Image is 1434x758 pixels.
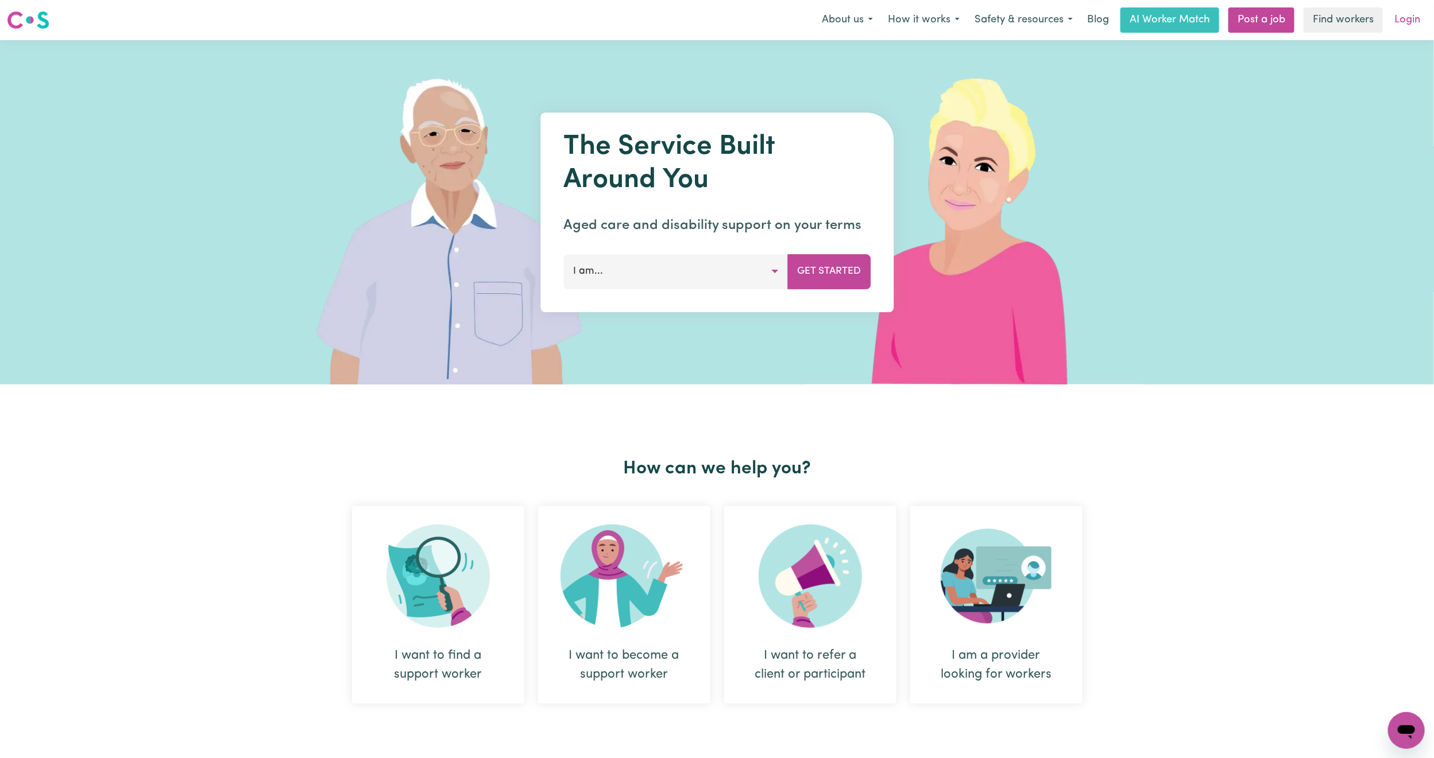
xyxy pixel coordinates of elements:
[563,215,871,236] p: Aged care and disability support on your terms
[561,524,688,628] img: Become Worker
[1387,7,1427,33] a: Login
[752,646,869,684] div: I want to refer a client or participant
[345,458,1089,480] h2: How can we help you?
[563,254,788,289] button: I am...
[759,524,862,628] img: Refer
[880,8,967,32] button: How it works
[352,506,524,703] div: I want to find a support worker
[910,506,1083,703] div: I am a provider looking for workers
[941,524,1052,628] img: Provider
[967,8,1080,32] button: Safety & resources
[1228,7,1294,33] a: Post a job
[787,254,871,289] button: Get Started
[386,524,490,628] img: Search
[566,646,683,684] div: I want to become a support worker
[1388,712,1425,749] iframe: Button to launch messaging window, conversation in progress
[938,646,1055,684] div: I am a provider looking for workers
[1080,7,1116,33] a: Blog
[380,646,497,684] div: I want to find a support worker
[7,7,49,33] a: Careseekers logo
[563,131,871,197] h1: The Service Built Around You
[724,506,896,703] div: I want to refer a client or participant
[814,8,880,32] button: About us
[538,506,710,703] div: I want to become a support worker
[1120,7,1219,33] a: AI Worker Match
[1304,7,1383,33] a: Find workers
[7,10,49,30] img: Careseekers logo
